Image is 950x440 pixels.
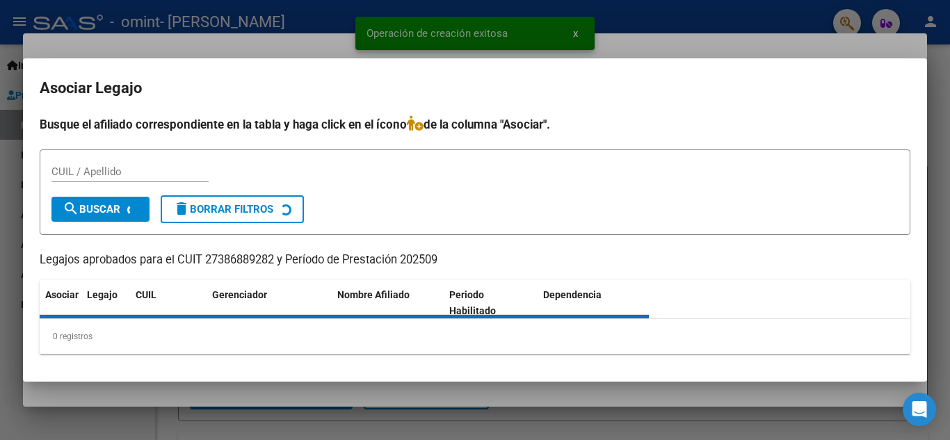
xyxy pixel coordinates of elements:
[337,289,410,300] span: Nombre Afiliado
[543,289,602,300] span: Dependencia
[45,289,79,300] span: Asociar
[81,280,130,326] datatable-header-cell: Legajo
[903,393,936,426] div: Open Intercom Messenger
[40,115,910,133] h4: Busque el afiliado correspondiente en la tabla y haga click en el ícono de la columna "Asociar".
[444,280,538,326] datatable-header-cell: Periodo Habilitado
[538,280,650,326] datatable-header-cell: Dependencia
[40,319,910,354] div: 0 registros
[173,203,273,215] span: Borrar Filtros
[51,197,150,222] button: Buscar
[40,75,910,101] h2: Asociar Legajo
[332,280,444,326] datatable-header-cell: Nombre Afiliado
[173,200,190,217] mat-icon: delete
[449,289,496,316] span: Periodo Habilitado
[161,195,304,223] button: Borrar Filtros
[40,252,910,269] p: Legajos aprobados para el CUIT 27386889282 y Período de Prestación 202509
[207,280,332,326] datatable-header-cell: Gerenciador
[130,280,207,326] datatable-header-cell: CUIL
[87,289,118,300] span: Legajo
[63,200,79,217] mat-icon: search
[136,289,156,300] span: CUIL
[63,203,120,215] span: Buscar
[212,289,267,300] span: Gerenciador
[40,280,81,326] datatable-header-cell: Asociar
